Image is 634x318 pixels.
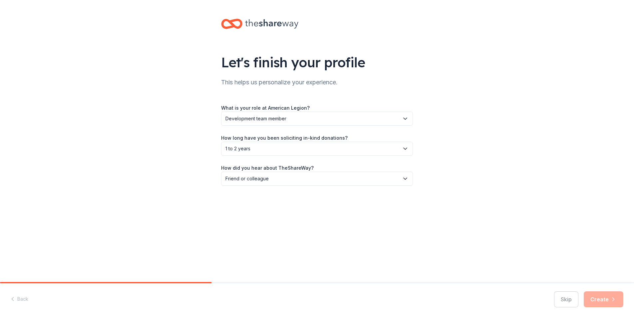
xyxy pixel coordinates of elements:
span: 1 to 2 years [225,145,399,153]
button: Development team member [221,112,413,126]
label: How long have you been soliciting in-kind donations? [221,135,348,141]
div: This helps us personalize your experience. [221,77,413,88]
span: Development team member [225,115,399,123]
span: Friend or colleague [225,175,399,183]
label: How did you hear about TheShareWay? [221,165,314,171]
div: Let's finish your profile [221,53,413,72]
button: 1 to 2 years [221,142,413,156]
label: What is your role at American Legion? [221,105,310,111]
button: Friend or colleague [221,172,413,186]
